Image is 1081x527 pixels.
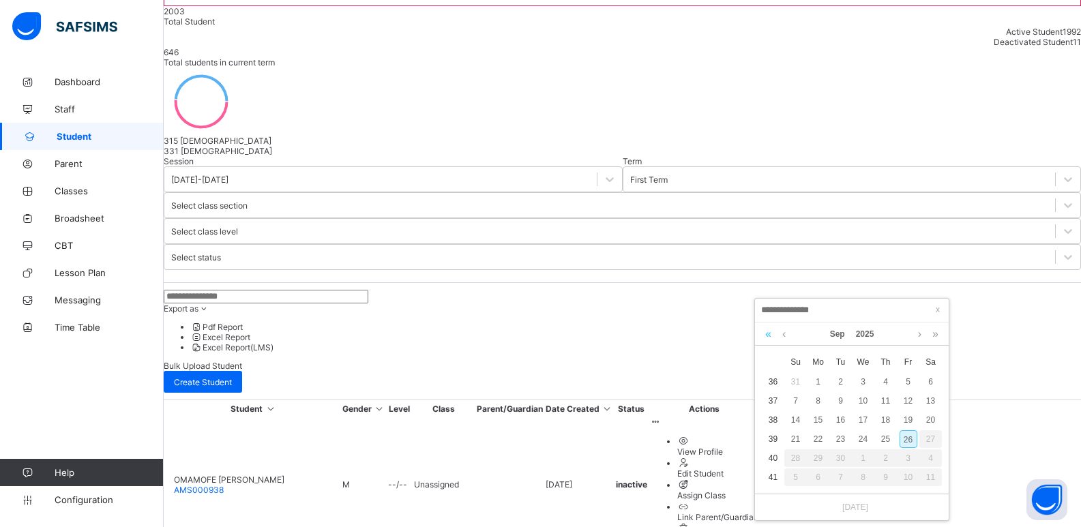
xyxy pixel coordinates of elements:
span: Parent [55,158,164,169]
td: September 5, 2025 [897,372,919,391]
td: October 6, 2025 [807,468,829,487]
td: September 27, 2025 [919,430,942,449]
span: Term [623,156,642,166]
div: 30 [829,449,852,467]
span: Total students in current term [164,57,275,67]
div: 9 [874,468,897,486]
th: Student [166,403,340,415]
td: October 2, 2025 [874,449,897,468]
th: Sun [784,352,807,372]
div: 11 [877,392,895,410]
td: September 7, 2025 [784,391,807,410]
span: 646 [164,47,179,57]
td: October 7, 2025 [829,468,852,487]
span: Active Student [1006,27,1063,37]
div: 11 [919,468,942,486]
td: 39 [762,430,784,449]
th: Parent/Guardian [476,403,544,415]
div: 8 [852,468,874,486]
td: September 20, 2025 [919,410,942,430]
td: September 18, 2025 [874,410,897,430]
div: 10 [855,392,872,410]
span: Lesson Plan [55,267,164,278]
td: September 26, 2025 [897,430,919,449]
td: September 2, 2025 [829,372,852,391]
a: [DATE] [835,501,868,513]
div: Select class level [171,226,238,237]
img: safsims [12,12,117,41]
span: Create Student [174,377,232,387]
td: 41 [762,468,784,487]
div: Edit Student [677,468,758,479]
div: Link Parent/Guardian [677,512,758,522]
a: 2025 [850,322,880,346]
td: September 25, 2025 [874,430,897,449]
td: September 10, 2025 [852,391,874,410]
th: Date Created [545,403,614,415]
button: Open asap [1026,479,1067,520]
td: September 30, 2025 [829,449,852,468]
td: October 9, 2025 [874,468,897,487]
td: September 4, 2025 [874,372,897,391]
div: 7 [829,468,852,486]
td: September 14, 2025 [784,410,807,430]
div: 10 [897,468,919,486]
td: September 23, 2025 [829,430,852,449]
div: 17 [855,411,872,429]
div: 1 [810,373,827,391]
span: Mo [807,356,829,368]
td: September 1, 2025 [807,372,829,391]
div: 27 [919,430,942,448]
th: Mon [807,352,829,372]
td: October 1, 2025 [852,449,874,468]
td: September 9, 2025 [829,391,852,410]
span: Sa [919,356,942,368]
span: [DEMOGRAPHIC_DATA] [181,146,272,156]
span: Messaging [55,295,164,305]
li: dropdown-list-item-null-0 [191,322,1081,332]
th: Tue [829,352,852,372]
th: Wed [852,352,874,372]
div: 7 [787,392,805,410]
td: October 3, 2025 [897,449,919,468]
span: AMS000938 [174,485,224,495]
td: 36 [762,372,784,391]
div: 14 [787,411,805,429]
div: 24 [855,430,872,448]
div: 15 [810,411,827,429]
td: October 8, 2025 [852,468,874,487]
span: We [852,356,874,368]
div: 28 [784,449,807,467]
th: Level [387,403,412,415]
i: Sort in Ascending Order [602,404,613,414]
th: Gender [342,403,386,415]
div: 25 [877,430,895,448]
td: September 6, 2025 [919,372,942,391]
div: 2 [874,449,897,467]
span: Deactivated Student [994,37,1073,47]
div: 18 [877,411,895,429]
th: Class [413,403,475,415]
td: September 28, 2025 [784,449,807,468]
td: 37 [762,391,784,410]
div: [DATE]-[DATE] [171,175,228,185]
td: October 10, 2025 [897,468,919,487]
div: 31 [787,373,805,391]
a: Last year (Control + left) [762,322,775,346]
th: Thu [874,352,897,372]
td: September 12, 2025 [897,391,919,410]
td: October 5, 2025 [784,468,807,487]
div: 6 [922,373,940,391]
td: August 31, 2025 [784,372,807,391]
a: Next year (Control + right) [929,322,942,346]
td: September 24, 2025 [852,430,874,449]
li: dropdown-list-item-null-1 [191,332,1081,342]
div: 16 [832,411,850,429]
td: September 16, 2025 [829,410,852,430]
div: Select status [171,252,221,262]
th: Actions [649,403,759,415]
td: September 8, 2025 [807,391,829,410]
li: dropdown-list-item-null-2 [191,342,1081,352]
td: 40 [762,449,784,468]
th: Sat [919,352,942,372]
